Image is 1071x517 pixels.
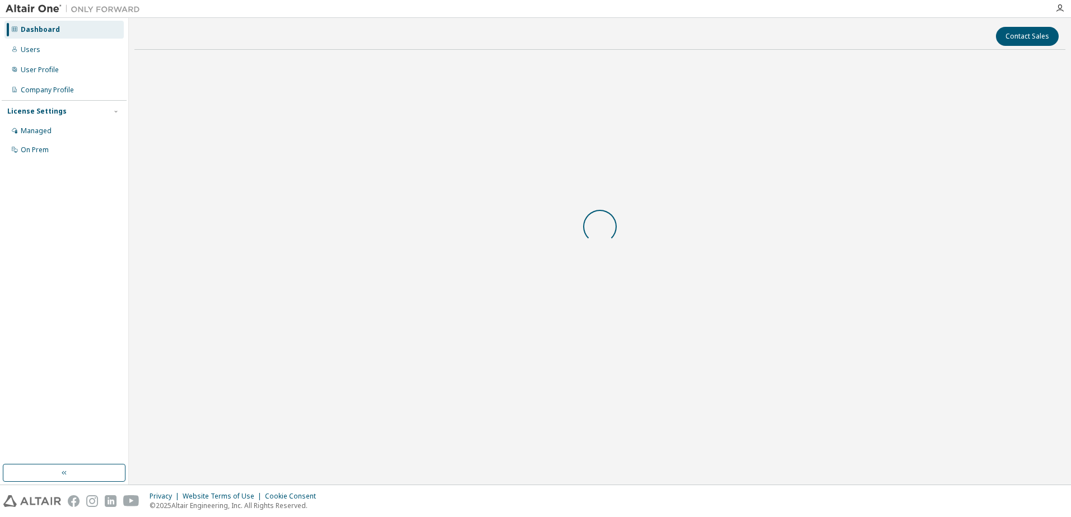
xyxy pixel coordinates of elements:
[21,25,60,34] div: Dashboard
[265,492,323,501] div: Cookie Consent
[21,86,74,95] div: Company Profile
[21,126,52,135] div: Managed
[123,495,139,507] img: youtube.svg
[86,495,98,507] img: instagram.svg
[996,27,1059,46] button: Contact Sales
[105,495,117,507] img: linkedin.svg
[21,65,59,74] div: User Profile
[150,492,183,501] div: Privacy
[150,501,323,510] p: © 2025 Altair Engineering, Inc. All Rights Reserved.
[183,492,265,501] div: Website Terms of Use
[6,3,146,15] img: Altair One
[21,145,49,154] div: On Prem
[21,45,40,54] div: Users
[3,495,61,507] img: altair_logo.svg
[7,107,67,116] div: License Settings
[68,495,80,507] img: facebook.svg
